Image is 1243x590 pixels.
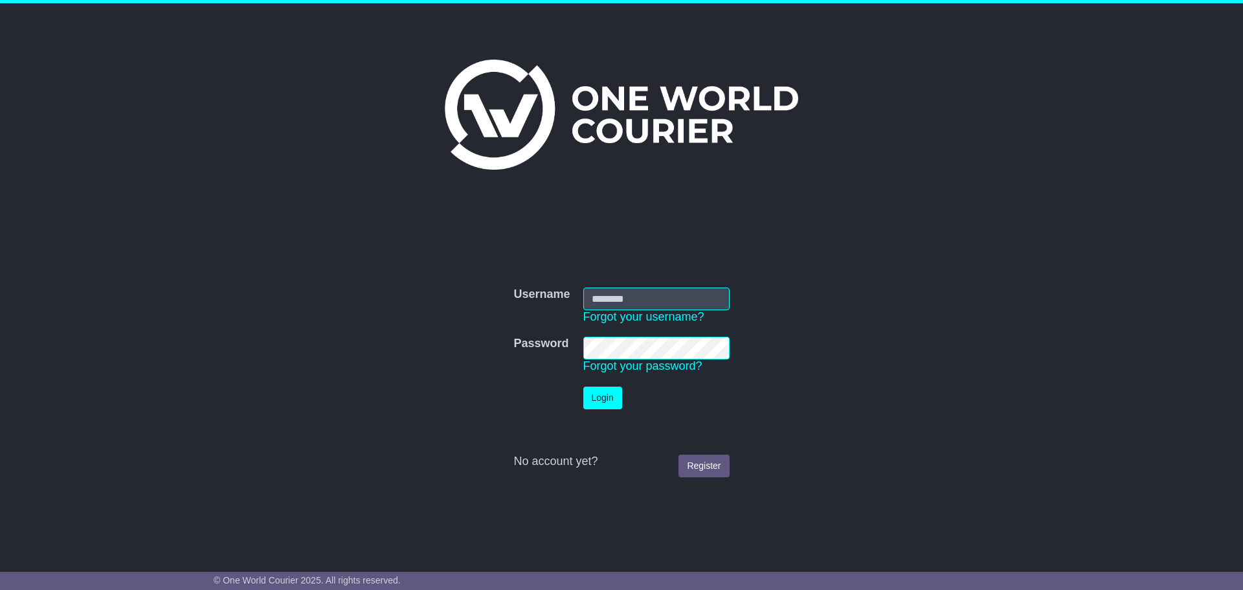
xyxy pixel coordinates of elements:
span: © One World Courier 2025. All rights reserved. [214,575,401,585]
label: Password [513,337,568,351]
div: No account yet? [513,455,729,469]
button: Login [583,387,622,409]
a: Register [678,455,729,477]
label: Username [513,288,570,302]
a: Forgot your username? [583,310,704,323]
img: One World [445,60,798,170]
a: Forgot your password? [583,359,702,372]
